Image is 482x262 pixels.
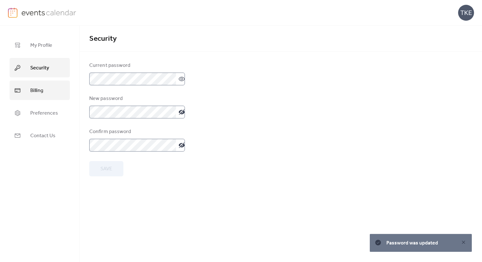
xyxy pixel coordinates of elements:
a: Preferences [10,103,70,123]
a: Contact Us [10,126,70,145]
a: Billing [10,81,70,100]
span: Preferences [30,108,58,118]
span: My Profile [30,40,52,50]
div: TKE [458,5,474,21]
a: My Profile [10,35,70,55]
span: Contact Us [30,131,55,141]
a: Security [10,58,70,77]
span: Billing [30,86,43,96]
img: logo [8,8,18,18]
img: logo-type [21,8,77,17]
span: Security [30,63,49,73]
